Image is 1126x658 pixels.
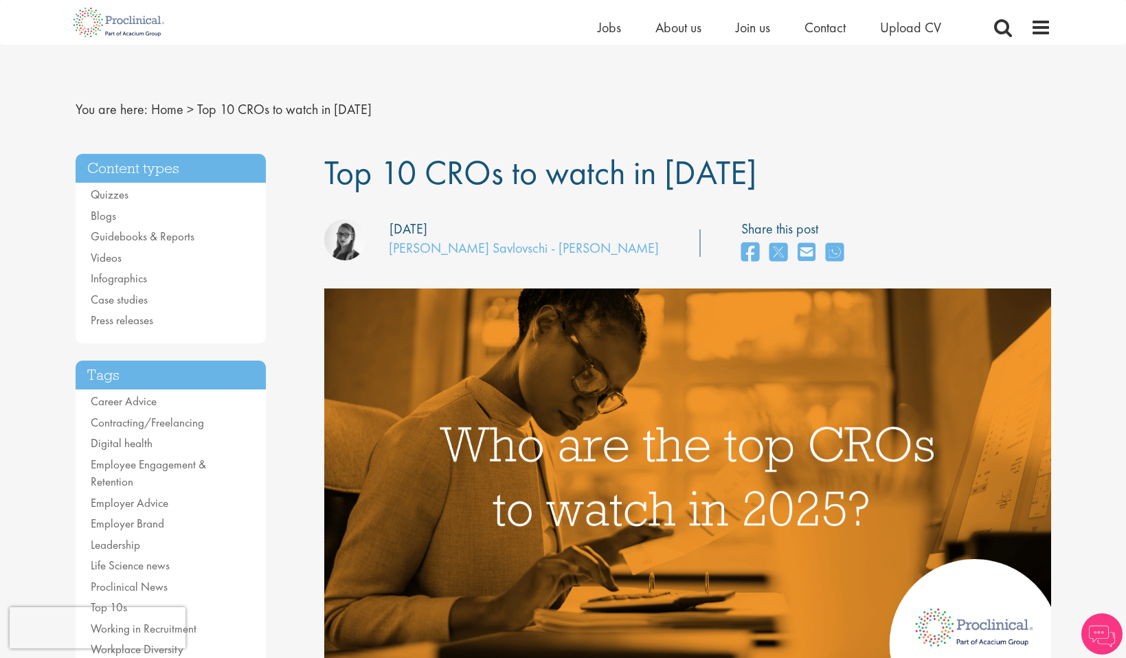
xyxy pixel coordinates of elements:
img: Chatbot [1081,613,1123,655]
iframe: reCAPTCHA [10,607,185,648]
a: Life Science news [91,558,170,573]
a: Digital health [91,435,153,451]
a: share on facebook [741,238,759,268]
a: About us [655,19,701,36]
a: Leadership [91,537,140,552]
a: Proclinical News [91,579,168,594]
a: Career Advice [91,394,157,409]
span: You are here: [76,100,148,118]
a: Contact [804,19,846,36]
a: Quizzes [91,187,128,202]
a: Top 10s [91,600,127,615]
a: share on twitter [769,238,787,268]
a: Join us [736,19,770,36]
h3: Tags [76,361,267,390]
a: share on whats app [826,238,844,268]
a: Blogs [91,208,116,223]
a: Upload CV [880,19,941,36]
h3: Content types [76,154,267,183]
img: Theodora Savlovschi - Wicks [324,219,365,260]
span: Top 10 CROs to watch in [DATE] [197,100,372,118]
a: Jobs [598,19,621,36]
a: Videos [91,250,122,265]
div: [DATE] [390,219,427,239]
a: Guidebooks & Reports [91,229,194,244]
label: Share this post [741,219,851,239]
span: > [187,100,194,118]
a: share on email [798,238,815,268]
a: Employer Advice [91,495,168,510]
a: Workplace Diversity [91,642,183,657]
a: Infographics [91,271,147,286]
a: Case studies [91,292,148,307]
a: breadcrumb link [151,100,183,118]
a: Press releases [91,313,153,328]
a: [PERSON_NAME] Savlovschi - [PERSON_NAME] [389,239,659,257]
a: Employer Brand [91,516,164,531]
a: Employee Engagement & Retention [91,457,206,490]
a: Contracting/Freelancing [91,415,204,430]
span: Top 10 CROs to watch in [DATE] [324,150,756,194]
